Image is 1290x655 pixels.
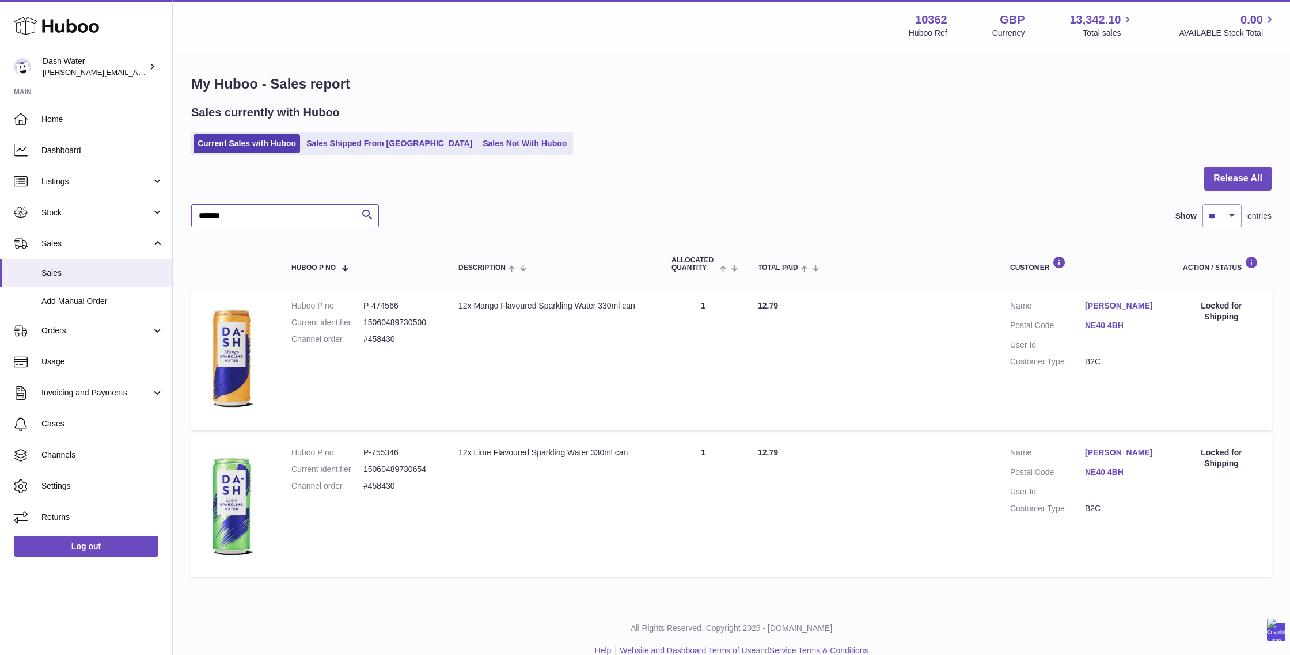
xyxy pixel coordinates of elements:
label: Show [1175,211,1197,222]
dd: #458430 [363,481,435,492]
a: Sales Shipped From [GEOGRAPHIC_DATA] [302,134,476,153]
span: Description [458,264,506,272]
dt: Channel order [291,481,363,492]
div: 12x Lime Flavoured Sparkling Water 330ml can [458,447,648,458]
a: Log out [14,536,158,557]
span: Home [41,114,164,125]
dt: Customer Type [1010,356,1085,367]
span: 12.79 [758,301,778,310]
span: Usage [41,356,164,367]
dt: Customer Type [1010,503,1085,514]
dd: 15060489730500 [363,317,435,328]
span: ALLOCATED Quantity [671,257,717,272]
dd: P-474566 [363,300,435,311]
div: Action / Status [1183,256,1260,272]
dd: B2C [1085,503,1160,514]
dt: Name [1010,447,1085,461]
strong: GBP [1000,12,1025,28]
span: Listings [41,176,151,187]
span: Add Manual Order [41,296,164,307]
dt: Huboo P no [291,447,363,458]
span: 12.79 [758,448,778,457]
img: james@dash-water.com [14,58,31,75]
div: 12x Mango Flavoured Sparkling Water 330ml can [458,300,648,311]
dt: Channel order [291,334,363,345]
a: [PERSON_NAME] [1085,300,1160,311]
a: NE40 4BH [1085,320,1160,331]
span: Sales [41,268,164,279]
span: Total paid [758,264,798,272]
dt: Postal Code [1010,320,1085,334]
strong: 10362 [915,12,947,28]
p: All Rights Reserved. Copyright 2025 - [DOMAIN_NAME] [182,623,1281,634]
div: Huboo Ref [909,28,947,39]
a: Service Terms & Conditions [769,646,868,655]
a: Help [595,646,612,655]
dd: #458430 [363,334,435,345]
span: Channels [41,450,164,460]
a: 0.00 AVAILABLE Stock Total [1179,12,1276,39]
a: Sales Not With Huboo [479,134,571,153]
span: Orders [41,325,151,336]
dt: Current identifier [291,317,363,328]
span: Returns [41,512,164,523]
span: Total sales [1083,28,1134,39]
span: 13,342.10 [1069,12,1121,28]
dt: User Id [1010,486,1085,497]
img: 103621706197908.png [203,300,260,416]
span: [PERSON_NAME][EMAIL_ADDRESS][DOMAIN_NAME] [43,67,231,77]
span: entries [1247,211,1272,222]
td: 1 [660,289,746,430]
span: Settings [41,481,164,492]
dd: P-755346 [363,447,435,458]
button: Release All [1204,167,1272,191]
span: Cases [41,418,164,429]
dt: Postal Code [1010,467,1085,481]
div: Dash Water [43,56,146,78]
dt: Current identifier [291,464,363,475]
span: Dashboard [41,145,164,156]
span: Huboo P no [291,264,336,272]
span: AVAILABLE Stock Total [1179,28,1276,39]
div: Currency [992,28,1025,39]
dd: 15060489730654 [363,464,435,475]
span: 0.00 [1240,12,1263,28]
a: 13,342.10 Total sales [1069,12,1134,39]
td: 1 [660,436,746,577]
a: Current Sales with Huboo [193,134,300,153]
div: Locked for Shipping [1183,447,1260,469]
dt: Name [1010,300,1085,314]
h1: My Huboo - Sales report [191,75,1272,93]
a: Website and Dashboard Terms of Use [620,646,756,655]
span: Sales [41,238,151,249]
div: Customer [1010,256,1160,272]
dt: Huboo P no [291,300,363,311]
div: Locked for Shipping [1183,300,1260,322]
dd: B2C [1085,356,1160,367]
a: [PERSON_NAME] [1085,447,1160,458]
span: Stock [41,207,151,218]
span: Invoicing and Payments [41,387,151,398]
a: NE40 4BH [1085,467,1160,478]
img: 103621706197473.png [203,447,260,562]
dt: User Id [1010,340,1085,351]
h2: Sales currently with Huboo [191,105,340,120]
